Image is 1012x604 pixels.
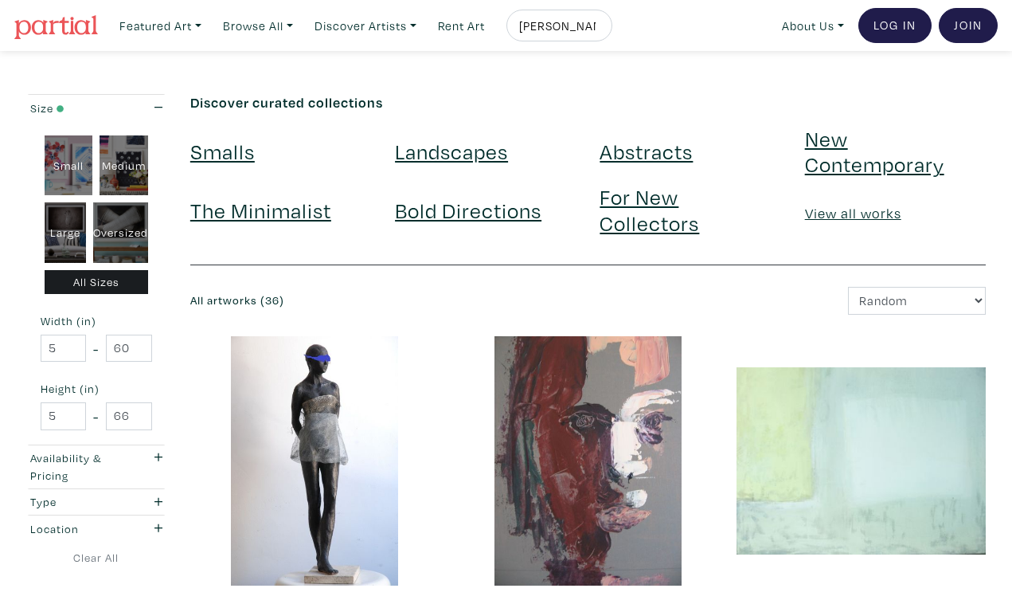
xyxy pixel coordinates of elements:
span: - [93,406,99,427]
a: Join [939,8,998,43]
a: New Contemporary [805,124,944,178]
h6: All artworks (36) [190,294,576,308]
button: Size [26,95,166,121]
div: Medium [100,135,148,196]
a: Smalls [190,137,255,165]
div: Oversized [93,202,148,263]
a: Discover Artists [307,10,424,42]
div: Small [45,135,93,196]
button: Availability & Pricing [26,445,166,488]
a: View all works [805,204,901,222]
a: Rent Art [431,10,492,42]
div: Large [45,202,87,263]
a: Clear All [26,549,166,567]
h6: Discover curated collections [190,94,986,112]
a: Bold Directions [395,196,541,224]
a: Landscapes [395,137,508,165]
span: - [93,338,99,359]
a: The Minimalist [190,196,331,224]
div: Location [30,520,124,538]
a: About Us [775,10,851,42]
div: Type [30,493,124,511]
button: Type [26,489,166,516]
div: All Sizes [45,270,149,295]
a: Browse All [216,10,300,42]
button: Location [26,516,166,542]
small: Height (in) [41,383,152,394]
a: For New Collectors [600,182,699,236]
a: Abstracts [600,137,693,165]
div: Availability & Pricing [30,449,124,484]
small: Width (in) [41,316,152,327]
a: Log In [858,8,932,43]
a: Featured Art [112,10,209,42]
input: Search [518,16,597,36]
div: Size [30,100,124,117]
